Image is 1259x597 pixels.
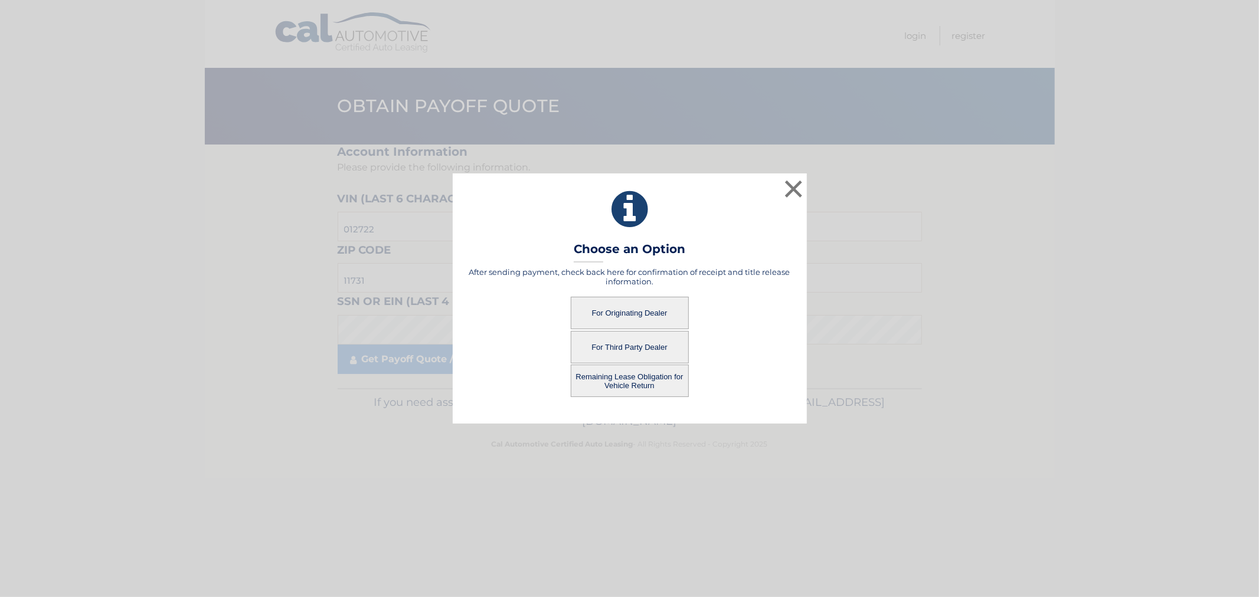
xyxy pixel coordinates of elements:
h5: After sending payment, check back here for confirmation of receipt and title release information. [467,267,792,286]
button: For Third Party Dealer [571,331,689,363]
button: For Originating Dealer [571,297,689,329]
h3: Choose an Option [574,242,685,263]
button: × [782,177,806,201]
button: Remaining Lease Obligation for Vehicle Return [571,365,689,397]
